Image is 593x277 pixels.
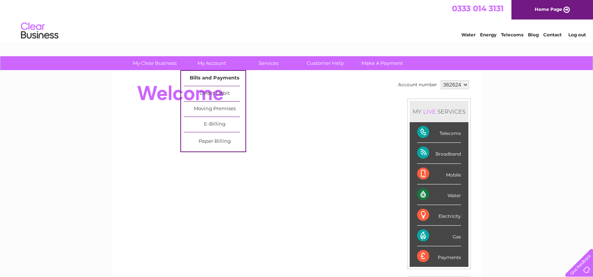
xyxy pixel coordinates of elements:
a: Blog [528,32,539,37]
img: logo.png [21,19,59,42]
a: Bills and Payments [184,71,245,86]
a: Paper Billing [184,134,245,149]
div: Gas [417,226,461,246]
a: My Account [181,56,242,70]
a: Water [461,32,476,37]
div: Broadband [417,143,461,163]
a: Energy [480,32,496,37]
a: Log out [568,32,586,37]
a: Telecoms [501,32,523,37]
a: Direct Debit [184,86,245,101]
div: Payments [417,246,461,267]
div: Water [417,184,461,205]
div: Clear Business is a trading name of Verastar Limited (registered in [GEOGRAPHIC_DATA] No. 3667643... [120,4,474,36]
a: Customer Help [294,56,356,70]
a: 0333 014 3131 [452,4,504,13]
a: Services [238,56,299,70]
div: LIVE [422,108,437,115]
a: E-Billing [184,117,245,132]
div: MY SERVICES [410,101,468,122]
a: Contact [543,32,562,37]
a: Make A Payment [351,56,413,70]
td: Account number [396,78,439,91]
a: My Clear Business [124,56,186,70]
a: Moving Premises [184,102,245,117]
div: Telecoms [417,122,461,143]
div: Mobile [417,164,461,184]
div: Electricity [417,205,461,226]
